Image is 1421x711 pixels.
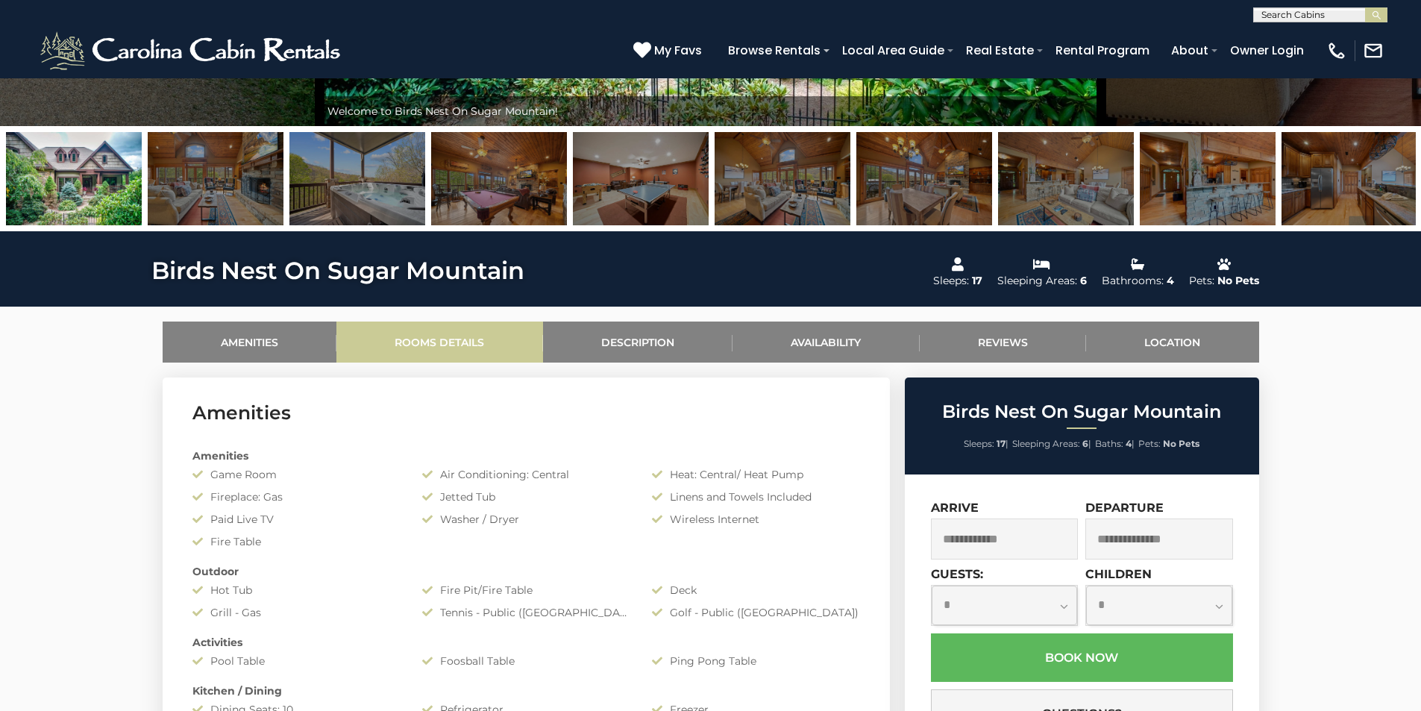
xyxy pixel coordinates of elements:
[181,583,411,598] div: Hot Tub
[1138,438,1161,449] span: Pets:
[336,322,543,363] a: Rooms Details
[573,132,709,225] img: 168603377
[181,654,411,668] div: Pool Table
[931,567,983,581] label: Guests:
[181,564,871,579] div: Outdoor
[1012,438,1080,449] span: Sleeping Areas:
[1082,438,1088,449] strong: 6
[543,322,733,363] a: Description
[1085,567,1152,581] label: Children
[964,434,1008,454] li: |
[411,583,641,598] div: Fire Pit/Fire Table
[909,402,1255,422] h2: Birds Nest On Sugar Mountain
[856,132,992,225] img: 168603403
[148,132,283,225] img: 168603401
[920,322,1087,363] a: Reviews
[37,28,347,73] img: White-1-2.png
[1140,132,1276,225] img: 168440276
[411,467,641,482] div: Air Conditioning: Central
[641,489,871,504] div: Linens and Towels Included
[931,501,979,515] label: Arrive
[289,132,425,225] img: 168603393
[1095,438,1123,449] span: Baths:
[633,41,706,60] a: My Favs
[641,512,871,527] div: Wireless Internet
[411,489,641,504] div: Jetted Tub
[1095,434,1135,454] li: |
[835,37,952,63] a: Local Area Guide
[320,96,1102,126] div: Welcome to Birds Nest On Sugar Mountain!
[715,132,850,225] img: 168603400
[1163,438,1199,449] strong: No Pets
[964,438,994,449] span: Sleeps:
[181,534,411,549] div: Fire Table
[1085,501,1164,515] label: Departure
[181,448,871,463] div: Amenities
[997,438,1006,449] strong: 17
[1048,37,1157,63] a: Rental Program
[641,605,871,620] div: Golf - Public ([GEOGRAPHIC_DATA])
[1164,37,1216,63] a: About
[181,467,411,482] div: Game Room
[192,400,860,426] h3: Amenities
[733,322,920,363] a: Availability
[1086,322,1259,363] a: Location
[6,132,142,225] img: 168440338
[641,654,871,668] div: Ping Pong Table
[1282,132,1417,225] img: 168603406
[1363,40,1384,61] img: mail-regular-white.png
[998,132,1134,225] img: 168603399
[641,583,871,598] div: Deck
[1223,37,1311,63] a: Owner Login
[411,654,641,668] div: Foosball Table
[1126,438,1132,449] strong: 4
[181,605,411,620] div: Grill - Gas
[411,605,641,620] div: Tennis - Public ([GEOGRAPHIC_DATA])
[1326,40,1347,61] img: phone-regular-white.png
[181,489,411,504] div: Fireplace: Gas
[654,41,702,60] span: My Favs
[959,37,1041,63] a: Real Estate
[411,512,641,527] div: Washer / Dryer
[1012,434,1091,454] li: |
[181,635,871,650] div: Activities
[163,322,337,363] a: Amenities
[721,37,828,63] a: Browse Rentals
[931,633,1233,682] button: Book Now
[431,132,567,225] img: 168603370
[641,467,871,482] div: Heat: Central/ Heat Pump
[181,683,871,698] div: Kitchen / Dining
[181,512,411,527] div: Paid Live TV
